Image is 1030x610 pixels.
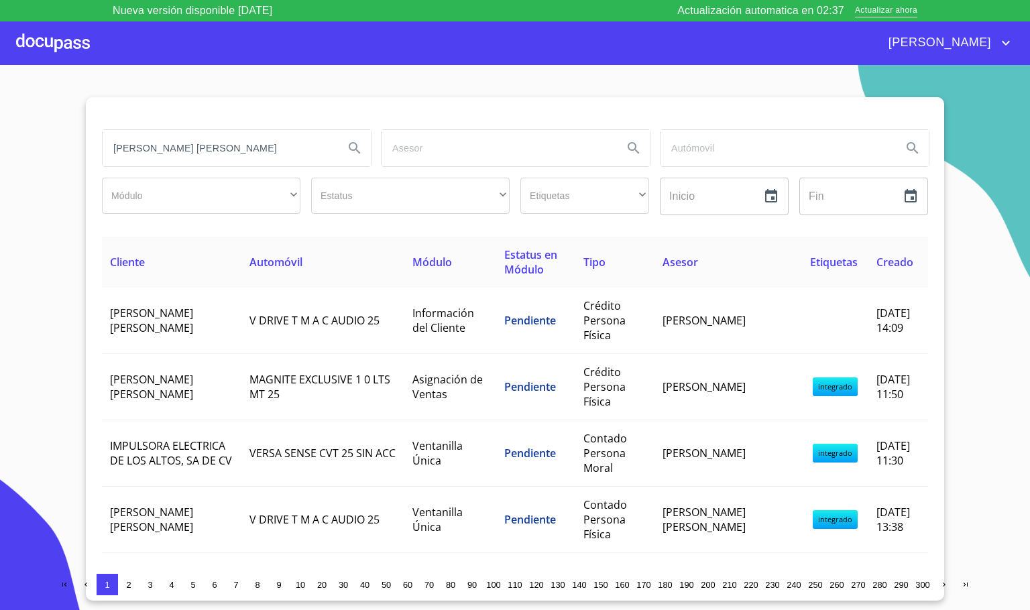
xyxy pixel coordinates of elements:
input: search [661,130,891,166]
span: 200 [701,580,715,590]
button: 210 [719,574,740,595]
span: Información del Cliente [412,306,474,335]
span: 220 [744,580,758,590]
button: 30 [333,574,354,595]
button: 110 [504,574,526,595]
button: account of current user [878,32,1014,54]
span: 230 [765,580,779,590]
button: 130 [547,574,569,595]
span: Contado Persona Física [583,497,627,542]
button: 80 [440,574,461,595]
span: Pendiente [504,379,556,394]
button: 20 [311,574,333,595]
span: Etiquetas [810,255,858,269]
button: 1 [97,574,118,595]
span: 140 [572,580,586,590]
span: integrado [813,444,858,463]
span: [PERSON_NAME] [663,313,746,328]
button: 140 [569,574,590,595]
div: ​ [102,178,300,214]
button: 180 [654,574,676,595]
span: integrado [813,510,858,529]
button: 100 [483,574,504,595]
button: Search [618,132,650,164]
span: Actualizar ahora [855,4,917,18]
span: Cliente [110,255,145,269]
span: [DATE] 11:50 [876,372,910,402]
span: 2 [126,580,131,590]
span: [PERSON_NAME] [663,379,746,394]
span: 30 [339,580,348,590]
span: 4 [169,580,174,590]
span: Pendiente [504,313,556,328]
span: Módulo [412,255,452,269]
button: 2 [118,574,139,595]
span: Automóvil [249,255,302,269]
button: 150 [590,574,612,595]
button: 70 [418,574,440,595]
span: 10 [296,580,305,590]
span: Ventanilla Única [412,505,463,534]
span: 7 [233,580,238,590]
span: 6 [212,580,217,590]
p: Actualización automatica en 02:37 [677,3,844,19]
span: V DRIVE T M A C AUDIO 25 [249,313,380,328]
span: 160 [615,580,629,590]
span: Asignación de Ventas [412,372,483,402]
button: 170 [633,574,654,595]
span: 270 [851,580,865,590]
span: Estatus en Módulo [504,247,557,277]
button: 7 [225,574,247,595]
span: 60 [403,580,412,590]
button: 8 [247,574,268,595]
span: 280 [872,580,886,590]
span: 3 [148,580,152,590]
button: 6 [204,574,225,595]
span: [PERSON_NAME] [PERSON_NAME] [663,505,746,534]
span: 40 [360,580,369,590]
button: 40 [354,574,376,595]
span: [PERSON_NAME] [663,446,746,461]
button: Search [897,132,929,164]
span: [DATE] 11:30 [876,438,910,468]
input: search [103,130,333,166]
button: 280 [869,574,891,595]
span: 300 [915,580,929,590]
button: 250 [805,574,826,595]
span: 9 [276,580,281,590]
span: 130 [551,580,565,590]
span: Contado Persona Moral [583,431,627,475]
button: 120 [526,574,547,595]
span: 180 [658,580,672,590]
button: 190 [676,574,697,595]
span: 240 [787,580,801,590]
button: 160 [612,574,633,595]
span: 1 [105,580,109,590]
span: [DATE] 13:38 [876,505,910,534]
div: ​ [520,178,649,214]
span: 260 [829,580,844,590]
span: 210 [722,580,736,590]
span: Pendiente [504,446,556,461]
span: 8 [255,580,260,590]
span: VERSA SENSE CVT 25 SIN ACC [249,446,396,461]
span: MAGNITE EXCLUSIVE 1 0 LTS MT 25 [249,372,390,402]
button: 9 [268,574,290,595]
span: Creado [876,255,913,269]
span: 150 [593,580,608,590]
span: 20 [317,580,327,590]
span: 190 [679,580,693,590]
span: 170 [636,580,650,590]
input: search [382,130,612,166]
span: [DATE] 14:09 [876,306,910,335]
button: 270 [848,574,869,595]
span: 70 [424,580,434,590]
span: [PERSON_NAME] [PERSON_NAME] [110,306,193,335]
span: Crédito Persona Física [583,365,626,409]
span: [PERSON_NAME] [878,32,998,54]
span: [PERSON_NAME] [PERSON_NAME] [110,505,193,534]
span: 5 [190,580,195,590]
span: 90 [467,580,477,590]
button: 5 [182,574,204,595]
span: IMPULSORA ELECTRICA DE LOS ALTOS, SA DE CV [110,438,232,468]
